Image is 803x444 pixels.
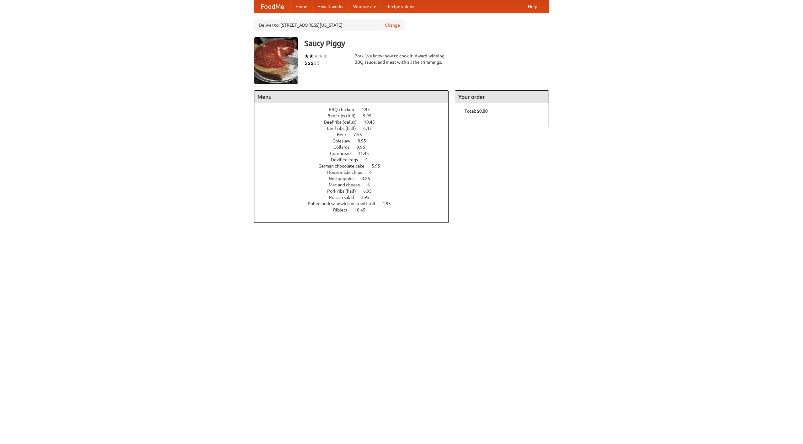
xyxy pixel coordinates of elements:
span: 9.95 [357,145,371,150]
h3: Saucy Piggy [304,37,549,50]
h4: Your order [455,91,549,103]
span: Coleslaw [332,138,357,143]
span: Housemade chips [327,170,368,175]
a: Pulled pork sandwich on a soft roll 4.95 [308,201,402,206]
span: 4.95 [382,201,397,206]
a: Beer 7.55 [337,132,374,137]
span: 4 [365,157,374,162]
span: Riblets [333,207,354,212]
span: Potato salad [329,195,360,200]
a: BBQ chicken 4.95 [329,107,381,112]
a: Collards 9.95 [333,145,377,150]
span: 10.45 [364,120,381,125]
span: Pork ribs (half) [327,189,362,194]
a: Hushpuppies 3.25 [329,176,382,181]
a: Beef ribs (full) 9.95 [327,113,383,118]
a: Beef ribs (half) 6.45 [327,126,383,131]
span: 3.25 [362,176,376,181]
a: How it works [312,0,348,13]
span: 4 [369,170,378,175]
a: Pork ribs (half) 6.95 [327,189,383,194]
span: 3.95 [361,195,376,200]
span: 6.45 [363,126,378,131]
span: Collards [333,145,356,150]
span: Pulled pork sandwich on a soft roll [308,201,381,206]
span: Mac and cheese [329,182,366,187]
a: Potato salad 3.95 [329,195,381,200]
span: Beef ribs (full) [327,113,362,118]
li: ★ [323,53,328,60]
span: 4.95 [361,107,376,112]
span: German chocolate cake [318,163,371,169]
a: Help [523,0,542,13]
span: 11.45 [358,151,375,156]
a: Riblets 10.45 [333,207,377,212]
span: Beef ribs (half) [327,126,362,131]
a: FoodMe [254,0,290,13]
span: 9.95 [363,113,378,118]
span: Devilled eggs [331,157,364,162]
span: Beer [337,132,353,137]
li: ★ [318,53,323,60]
img: angular.jpg [254,37,298,84]
span: Cornbread [330,151,357,156]
li: $ [307,60,311,67]
li: $ [314,60,317,67]
li: $ [304,60,307,67]
span: 7.55 [354,132,368,137]
li: ★ [304,53,309,60]
li: ★ [309,53,314,60]
a: Housemade chips 4 [327,170,383,175]
li: $ [317,60,320,67]
span: Beef ribs (delux) [324,120,363,125]
b: Total: $0.00 [465,109,488,114]
a: Who we are [348,0,381,13]
span: BBQ chicken [329,107,360,112]
a: Devilled eggs 4 [331,157,379,162]
span: 10.45 [354,207,372,212]
h4: Menu [254,91,448,103]
div: Pork. We know how to cook it. Award-winning BBQ sauce, and meat with all the trimmings. [354,53,449,65]
span: 5.95 [372,163,386,169]
a: Mac and cheese 6 [329,182,381,187]
a: Recipe videos [381,0,419,13]
li: $ [311,60,314,67]
span: 6.95 [363,189,378,194]
span: 6 [367,182,376,187]
span: 8.95 [358,138,372,143]
a: Cornbread 11.45 [330,151,380,156]
a: Beef ribs (delux) 10.45 [324,120,386,125]
a: Coleslaw 8.95 [332,138,378,143]
a: German chocolate cake 5.95 [318,163,392,169]
li: ★ [314,53,318,60]
a: Change [385,22,400,28]
div: Deliver to: [STREET_ADDRESS][US_STATE] [254,19,405,31]
span: Hushpuppies [329,176,361,181]
a: Home [290,0,312,13]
